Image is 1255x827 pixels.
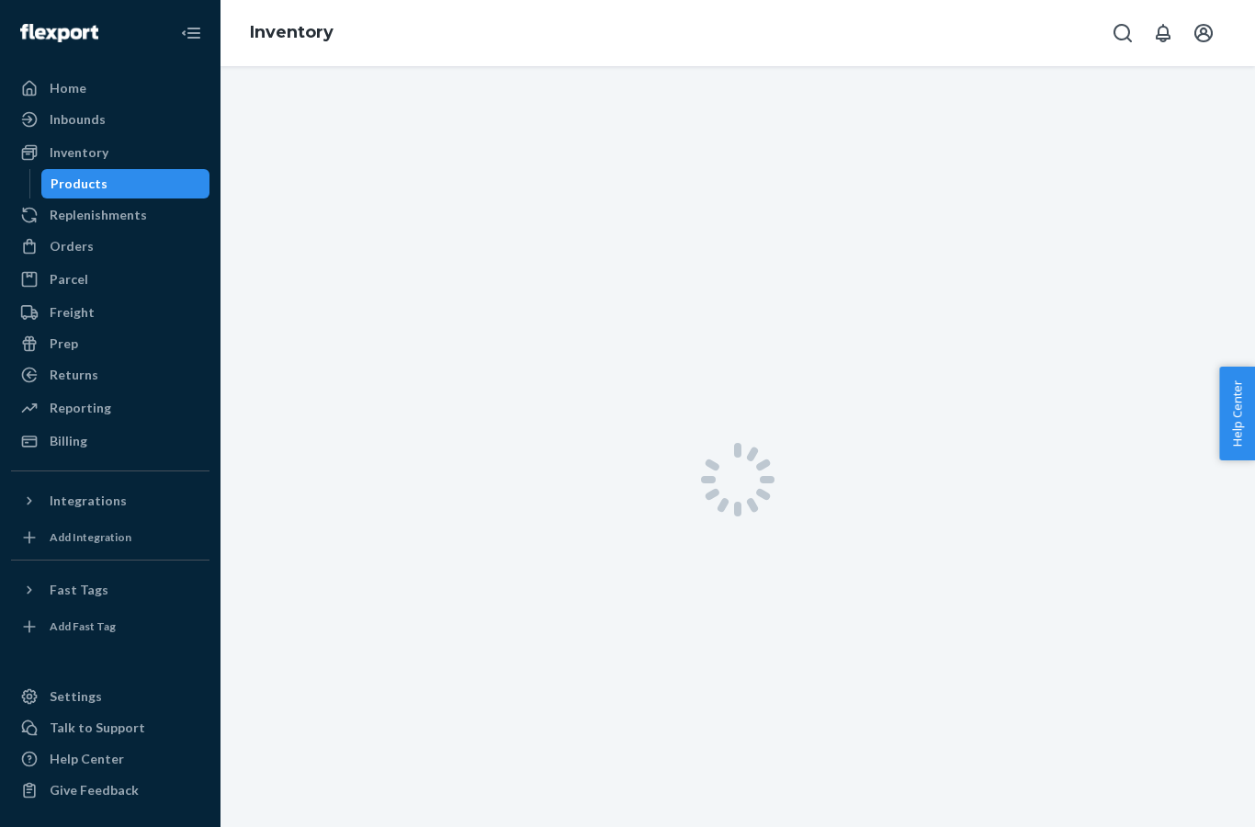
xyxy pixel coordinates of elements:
div: Fast Tags [50,581,108,599]
a: Prep [11,329,209,358]
a: Freight [11,298,209,327]
a: Orders [11,232,209,261]
button: Help Center [1219,367,1255,460]
div: Parcel [50,270,88,289]
div: Reporting [50,399,111,417]
a: Returns [11,360,209,390]
img: Flexport logo [20,24,98,42]
a: Help Center [11,744,209,774]
div: Replenishments [50,206,147,224]
a: Settings [11,682,209,711]
a: Add Fast Tag [11,612,209,641]
div: Talk to Support [50,719,145,737]
div: Home [50,79,86,97]
a: Home [11,74,209,103]
div: Add Integration [50,529,131,545]
button: Open notifications [1145,15,1182,51]
div: Give Feedback [50,781,139,799]
a: Billing [11,426,209,456]
a: Add Integration [11,523,209,552]
a: Inventory [250,22,334,42]
ol: breadcrumbs [235,6,348,60]
a: Inbounds [11,105,209,134]
a: Talk to Support [11,713,209,742]
div: Integrations [50,492,127,510]
div: Add Fast Tag [50,618,116,634]
div: Settings [50,687,102,706]
div: Inbounds [50,110,106,129]
button: Integrations [11,486,209,515]
div: Help Center [50,750,124,768]
button: Give Feedback [11,776,209,805]
div: Prep [50,334,78,353]
a: Parcel [11,265,209,294]
a: Replenishments [11,200,209,230]
div: Billing [50,432,87,450]
div: Freight [50,303,95,322]
button: Open account menu [1185,15,1222,51]
button: Open Search Box [1104,15,1141,51]
a: Reporting [11,393,209,423]
div: Products [51,175,107,193]
div: Inventory [50,143,108,162]
a: Products [41,169,210,198]
button: Close Navigation [173,15,209,51]
button: Fast Tags [11,575,209,605]
div: Orders [50,237,94,255]
div: Returns [50,366,98,384]
a: Inventory [11,138,209,167]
